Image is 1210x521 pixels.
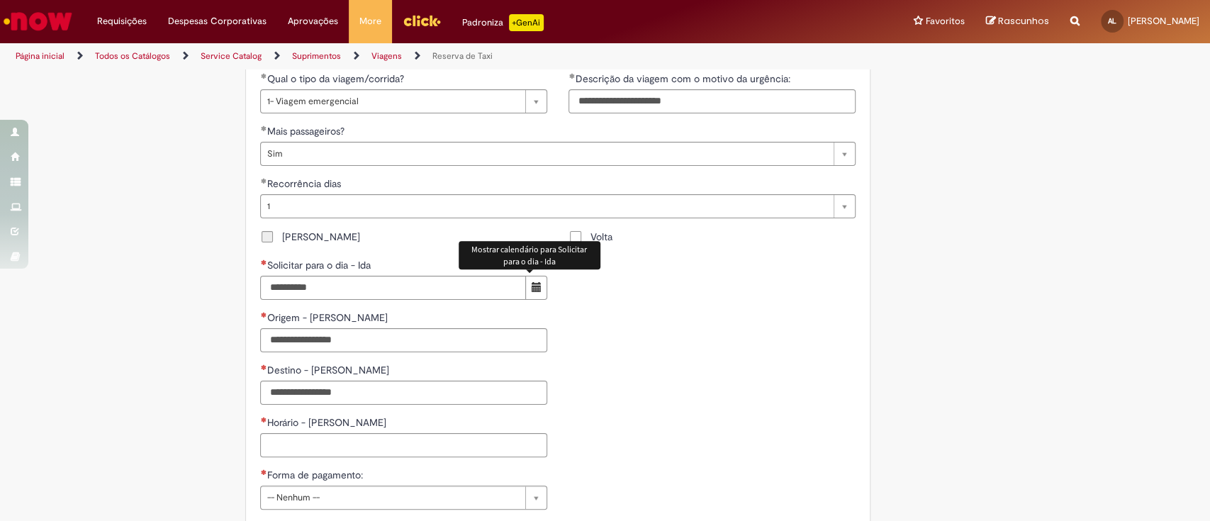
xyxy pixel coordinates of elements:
span: Necessários [260,364,267,370]
span: 1- Viagem emergencial [267,90,518,113]
span: Origem - [PERSON_NAME] [267,311,390,324]
span: Sim [267,142,827,165]
span: Recorrência dias [267,177,343,190]
div: Padroniza [462,14,544,31]
ul: Trilhas de página [11,43,796,69]
span: Necessários [260,259,267,265]
a: Service Catalog [201,50,262,62]
span: [PERSON_NAME] [281,230,359,244]
span: Forma de pagamento: [267,469,365,481]
input: Descrição da viagem com o motivo da urgência: [568,89,856,113]
a: Página inicial [16,50,65,62]
button: Mostrar calendário para Solicitar para o dia - Ida [525,276,547,300]
span: Obrigatório Preenchido [260,178,267,184]
span: Requisições [97,14,147,28]
a: Rascunhos [986,15,1049,28]
span: Necessários [260,312,267,318]
span: Qual o tipo da viagem/corrida? [267,72,406,85]
input: Horário - Ida [260,433,547,457]
span: Rascunhos [998,14,1049,28]
p: +GenAi [509,14,544,31]
span: Despesas Corporativas [168,14,267,28]
span: Volta [590,230,612,244]
input: Solicitar para o dia - Ida [260,276,526,300]
a: Viagens [371,50,402,62]
span: Aprovações [288,14,338,28]
span: 1 [267,195,827,218]
a: Reserva de Taxi [432,50,493,62]
span: -- Nenhum -- [267,486,518,509]
span: Solicitar para o dia - Ida [267,259,373,271]
span: Destino - [PERSON_NAME] [267,364,391,376]
div: Mostrar calendário para Solicitar para o dia - Ida [459,241,600,269]
input: Destino - Ida [260,381,547,405]
span: Mais passageiros? [267,125,347,138]
span: Obrigatório Preenchido [260,125,267,131]
span: Necessários [260,469,267,475]
a: Suprimentos [292,50,341,62]
span: Descrição da viagem com o motivo da urgência: [575,72,792,85]
img: click_logo_yellow_360x200.png [403,10,441,31]
span: More [359,14,381,28]
a: Todos os Catálogos [95,50,170,62]
span: AL [1108,16,1116,26]
span: Obrigatório Preenchido [568,73,575,79]
input: Origem - Ida [260,328,547,352]
span: Favoritos [926,14,965,28]
img: ServiceNow [1,7,74,35]
span: [PERSON_NAME] [1128,15,1199,27]
span: Necessários [260,417,267,422]
span: Horário - [PERSON_NAME] [267,416,388,429]
span: Obrigatório Preenchido [260,73,267,79]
